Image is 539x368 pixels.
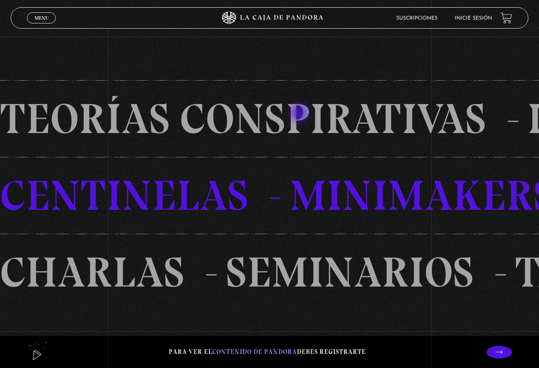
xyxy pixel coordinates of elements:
[32,23,52,29] span: Cerrar
[212,348,297,356] span: contenido de Pandora
[169,346,366,358] p: Para ver el debes registrarte
[455,16,492,21] a: Inicie sesión
[35,15,49,20] span: Menu
[226,234,515,310] li: SEMINARIOS
[501,12,512,24] a: View your shopping cart
[396,16,438,21] a: Suscripciones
